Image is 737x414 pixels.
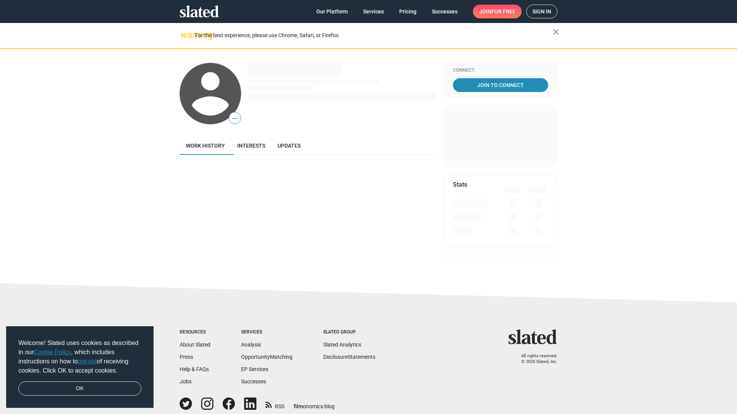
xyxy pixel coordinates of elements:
[229,113,241,123] span: —
[186,143,225,149] span: Work history
[241,329,292,335] div: Services
[357,5,390,18] a: Services
[323,329,375,335] div: Slated Group
[241,378,266,384] a: Successes
[231,136,271,155] a: Interests
[310,5,354,18] a: Our Platform
[491,5,516,18] span: for free
[323,342,361,348] a: Slated Analytics
[294,403,303,409] span: film
[18,381,141,396] a: dismiss cookie message
[180,30,190,39] mat-icon: warning
[399,5,416,18] span: Pricing
[432,5,458,18] span: Successes
[78,358,97,365] a: opt-out
[551,27,560,36] mat-icon: close
[34,349,71,355] a: Cookie Policy
[316,5,348,18] span: Our Platform
[180,378,192,384] a: Jobs
[453,78,548,92] a: Join To Connect
[278,143,301,149] span: Updates
[180,354,193,360] a: Press
[180,329,210,335] div: Resources
[323,354,375,360] a: DisclosureStatements
[241,342,261,348] a: Analysis
[266,398,284,410] a: RSS
[6,326,154,408] div: cookieconsent
[473,5,522,18] a: Joinfor free
[479,5,516,18] span: Join
[426,5,464,18] a: Successes
[532,5,551,18] span: Sign in
[241,354,292,360] a: OpportunityMatching
[363,5,384,18] span: Services
[294,397,335,410] a: filmonomics blog
[180,342,210,348] a: About Slated
[18,338,141,375] span: Welcome! Slated uses cookies as described in our , which includes instructions on how to of recei...
[453,181,467,189] mat-card-title: Stats
[180,136,231,155] a: Work history
[195,30,553,41] div: For the best experience, please use Chrome, Safari, or Firefox.
[241,366,268,372] a: EP Services
[454,78,547,92] span: Join To Connect
[237,143,265,149] span: Interests
[271,136,307,155] a: Updates
[453,67,548,74] div: Connect
[526,5,557,18] a: Sign in
[513,353,557,365] p: All rights reserved. © 2025 Slated, Inc.
[180,366,209,372] a: Help & FAQs
[393,5,423,18] a: Pricing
